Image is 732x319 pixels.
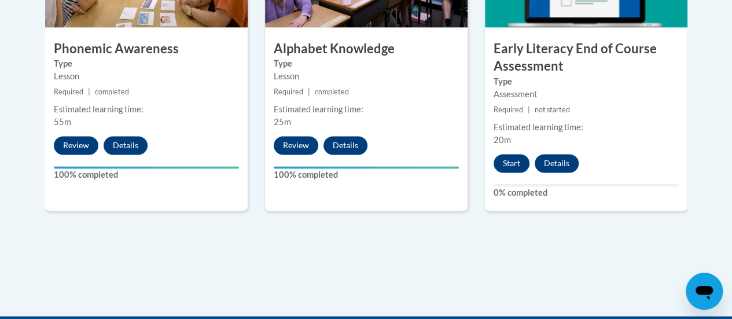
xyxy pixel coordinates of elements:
[535,154,579,173] button: Details
[104,136,148,155] button: Details
[274,168,459,181] label: 100% completed
[274,87,303,96] span: Required
[88,87,90,96] span: |
[494,135,511,145] span: 20m
[54,166,239,168] div: Your progress
[485,40,687,76] h3: Early Literacy End of Course Assessment
[494,88,679,101] div: Assessment
[274,166,459,168] div: Your progress
[315,87,349,96] span: completed
[494,75,679,88] label: Type
[535,105,570,114] span: not started
[323,136,367,155] button: Details
[494,121,679,134] div: Estimated learning time:
[54,70,239,83] div: Lesson
[265,40,468,58] h3: Alphabet Knowledge
[274,103,459,116] div: Estimated learning time:
[686,273,723,310] iframe: Button to launch messaging window
[54,136,98,155] button: Review
[494,186,679,199] label: 0% completed
[308,87,310,96] span: |
[274,117,291,127] span: 25m
[54,168,239,181] label: 100% completed
[54,57,239,70] label: Type
[45,40,248,58] h3: Phonemic Awareness
[95,87,129,96] span: completed
[274,57,459,70] label: Type
[274,70,459,83] div: Lesson
[494,154,529,173] button: Start
[528,105,530,114] span: |
[54,87,83,96] span: Required
[54,117,71,127] span: 55m
[54,103,239,116] div: Estimated learning time:
[494,105,523,114] span: Required
[274,136,318,155] button: Review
